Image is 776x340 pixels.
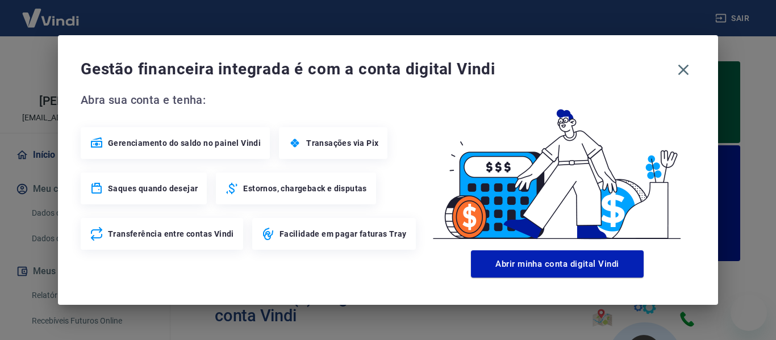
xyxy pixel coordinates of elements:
span: Transações via Pix [306,137,378,149]
span: Facilidade em pagar faturas Tray [279,228,407,240]
span: Estornos, chargeback e disputas [243,183,366,194]
img: Good Billing [419,91,695,246]
span: Gerenciamento do saldo no painel Vindi [108,137,261,149]
span: Saques quando desejar [108,183,198,194]
span: Gestão financeira integrada é com a conta digital Vindi [81,58,671,81]
span: Transferência entre contas Vindi [108,228,234,240]
iframe: Botão para abrir a janela de mensagens [731,295,767,331]
button: Abrir minha conta digital Vindi [471,250,644,278]
span: Abra sua conta e tenha: [81,91,419,109]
